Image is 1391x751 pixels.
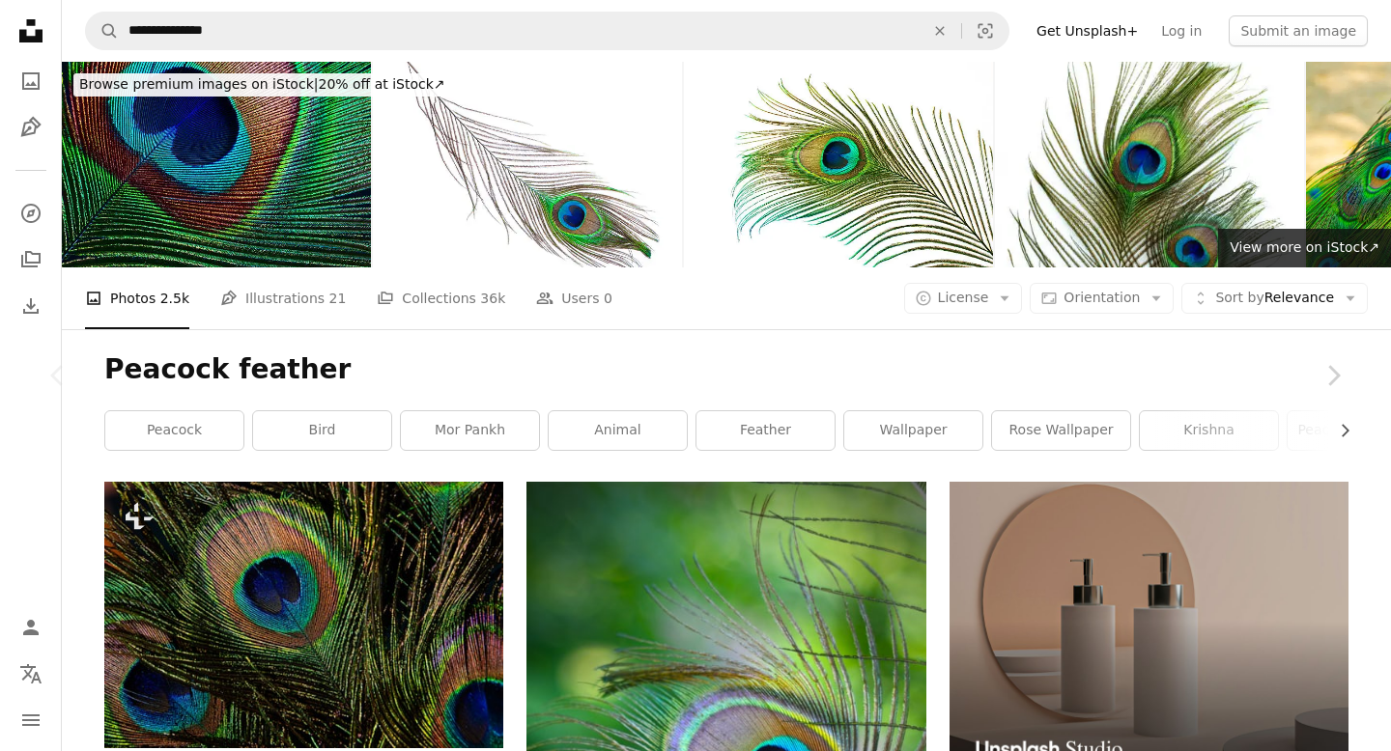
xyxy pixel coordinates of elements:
[12,194,50,233] a: Explore
[329,288,347,309] span: 21
[995,62,1304,267] img: Peacock feather
[536,267,612,329] a: Users 0
[1215,290,1263,305] span: Sort by
[62,62,463,108] a: Browse premium images on iStock|20% off at iStock↗
[105,411,243,450] a: peacock
[844,411,982,450] a: wallpaper
[86,13,119,49] button: Search Unsplash
[1215,289,1334,308] span: Relevance
[85,12,1009,50] form: Find visuals sitewide
[220,267,346,329] a: Illustrations 21
[1150,15,1213,46] a: Log in
[12,108,50,147] a: Illustrations
[919,13,961,49] button: Clear
[12,240,50,279] a: Collections
[1064,290,1140,305] span: Orientation
[62,62,371,267] img: Peacock feather
[401,411,539,450] a: mor pankh
[79,76,318,92] span: Browse premium images on iStock |
[684,62,993,267] img: Peacock feather
[1140,411,1278,450] a: krishna
[377,267,505,329] a: Collections 36k
[104,606,503,624] a: a close up of a peacock's tail feathers
[12,701,50,739] button: Menu
[12,654,50,693] button: Language
[373,62,682,267] img: Peacock plume isolated on white close-up
[1181,283,1368,314] button: Sort byRelevance
[12,608,50,647] a: Log in / Sign up
[1275,283,1391,468] a: Next
[480,288,505,309] span: 36k
[1030,283,1174,314] button: Orientation
[1229,15,1368,46] button: Submit an image
[1218,229,1391,267] a: View more on iStock↗
[79,76,445,92] span: 20% off at iStock ↗
[696,411,835,450] a: feather
[104,482,503,748] img: a close up of a peacock's tail feathers
[938,290,989,305] span: License
[992,411,1130,450] a: rose wallpaper
[1025,15,1150,46] a: Get Unsplash+
[549,411,687,450] a: animal
[253,411,391,450] a: bird
[104,352,1348,387] h1: Peacock feather
[12,62,50,100] a: Photos
[904,283,1023,314] button: License
[962,13,1008,49] button: Visual search
[1230,239,1379,255] span: View more on iStock ↗
[604,288,612,309] span: 0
